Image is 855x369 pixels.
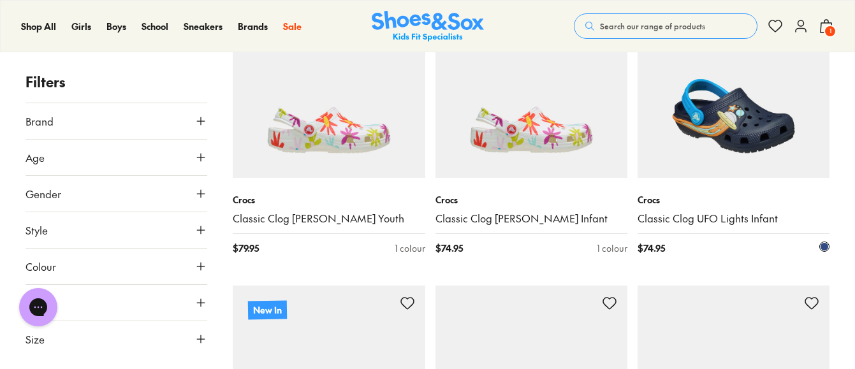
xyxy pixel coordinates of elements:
button: 1 [819,12,834,40]
p: New In [248,300,287,319]
a: Brands [238,20,268,33]
button: Search our range of products [574,13,757,39]
p: Crocs [435,193,627,206]
span: $ 74.95 [638,242,665,255]
a: Shoes & Sox [372,11,484,42]
span: 1 [824,25,837,38]
p: Crocs [233,193,425,206]
button: Brand [26,103,207,139]
a: Classic Clog [PERSON_NAME] Youth [233,212,425,226]
a: Sale [283,20,302,33]
p: Crocs [638,193,829,206]
span: Gender [26,186,61,201]
button: Size [26,321,207,357]
button: Colour [26,249,207,284]
a: Classic Clog [PERSON_NAME] Infant [435,212,627,226]
span: Search our range of products [600,20,705,32]
a: Girls [71,20,91,33]
iframe: Gorgias live chat messenger [13,284,64,331]
a: Shop All [21,20,56,33]
a: School [142,20,168,33]
span: Brand [26,113,54,129]
span: $ 74.95 [435,242,463,255]
span: Style [26,222,48,238]
button: Price [26,285,207,321]
button: Gender [26,176,207,212]
div: 1 colour [395,242,425,255]
img: SNS_Logo_Responsive.svg [372,11,484,42]
div: 1 colour [597,242,627,255]
a: Sneakers [184,20,223,33]
button: Style [26,212,207,248]
a: Classic Clog UFO Lights Infant [638,212,829,226]
span: Colour [26,259,56,274]
p: Filters [26,71,207,92]
span: Age [26,150,45,165]
a: Boys [106,20,126,33]
button: Age [26,140,207,175]
span: $ 79.95 [233,242,259,255]
span: Size [26,331,45,347]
